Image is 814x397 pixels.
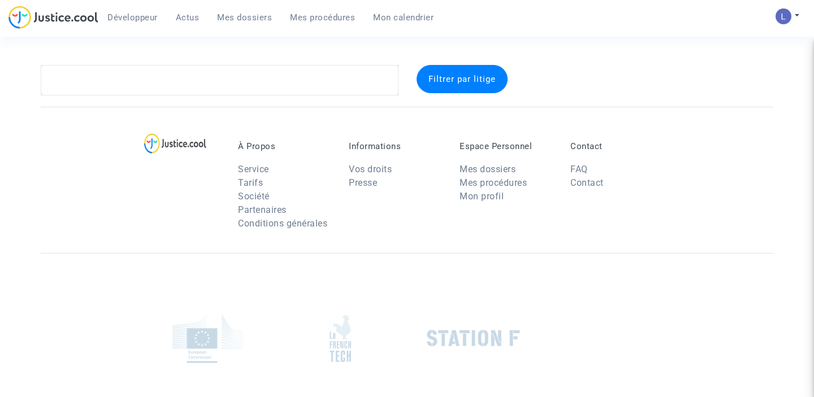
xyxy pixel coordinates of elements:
a: Mon profil [460,191,504,202]
a: Mes dossiers [208,9,281,26]
p: À Propos [238,141,332,151]
span: Filtrer par litige [428,74,496,84]
p: Contact [570,141,664,151]
img: logo-lg.svg [144,133,207,154]
span: Actus [176,12,200,23]
a: FAQ [570,164,588,174]
a: Société [238,191,270,202]
img: AATXAJzI13CaqkJmx-MOQUbNyDE09GJ9dorwRvFSQZdH=s96-c [776,8,791,24]
p: Espace Personnel [460,141,553,151]
img: stationf.png [427,330,520,347]
a: Service [238,164,269,174]
a: Tarifs [238,177,263,188]
span: Mon calendrier [373,12,434,23]
a: Mes dossiers [460,164,516,174]
a: Conditions générales [238,218,327,229]
a: Mon calendrier [364,9,443,26]
a: Actus [167,9,209,26]
a: Mes procédures [460,177,527,188]
a: Partenaires [238,204,287,215]
a: Presse [349,177,377,188]
span: Développeur [107,12,158,23]
p: Informations [349,141,443,151]
a: Contact [570,177,604,188]
span: Mes dossiers [217,12,272,23]
a: Vos droits [349,164,392,174]
span: Mes procédures [290,12,355,23]
img: jc-logo.svg [8,6,98,29]
img: europe_commision.png [172,314,243,363]
img: french_tech.png [330,315,351,363]
a: Développeur [98,9,167,26]
a: Mes procédures [281,9,364,26]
